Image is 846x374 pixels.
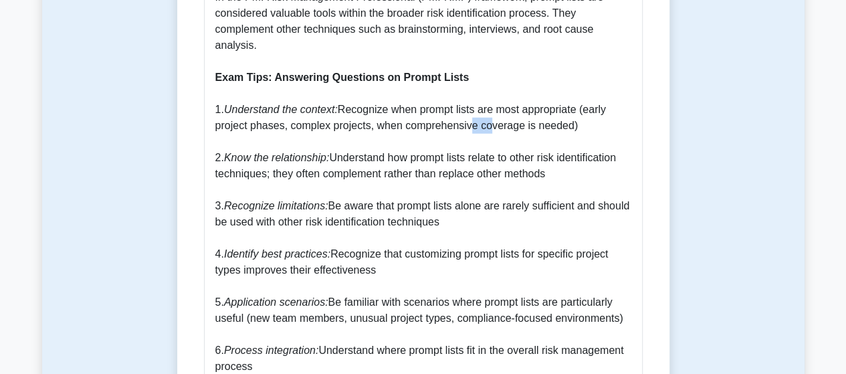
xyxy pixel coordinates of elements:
[224,296,328,308] i: Application scenarios:
[224,200,328,211] i: Recognize limitations:
[224,152,329,163] i: Know the relationship:
[215,72,469,83] b: Exam Tips: Answering Questions on Prompt Lists
[224,248,330,260] i: Identify best practices:
[224,345,318,356] i: Process integration:
[224,104,338,115] i: Understand the context:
